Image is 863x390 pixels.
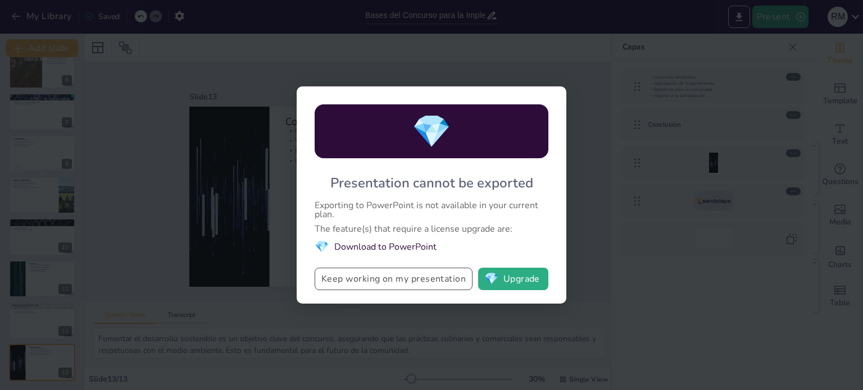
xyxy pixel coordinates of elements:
button: Keep working on my presentation [315,268,473,290]
button: diamondUpgrade [478,268,548,290]
span: diamond [412,110,451,153]
div: Exporting to PowerPoint is not available in your current plan. [315,201,548,219]
span: diamond [315,239,329,254]
div: The feature(s) that require a license upgrade are: [315,224,548,233]
span: diamond [484,273,498,285]
div: Presentation cannot be exported [330,174,533,192]
li: Download to PowerPoint [315,239,548,254]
